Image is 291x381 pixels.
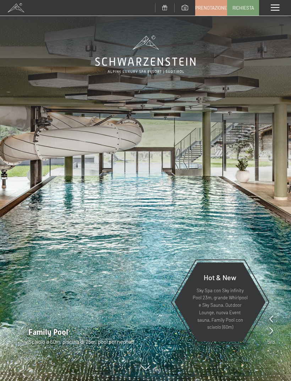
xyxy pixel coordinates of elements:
a: Hot & New Sky Spa con Sky infinity Pool 23m, grande Whirlpool e Sky Sauna, Outdoor Lounge, nuova ... [174,262,266,342]
span: 8 [272,338,275,345]
span: Hot & New [204,273,236,282]
span: Family Pool [28,328,68,337]
span: Prenotazione [195,5,227,11]
span: 5 [267,338,270,345]
a: Richiesta [227,0,259,15]
span: / [270,338,272,345]
a: Prenotazione [196,0,227,15]
span: Scivolo a 60m, piscina di 25m, pool per neonati [28,338,134,345]
span: Richiesta [232,5,254,11]
p: Sky Spa con Sky infinity Pool 23m, grande Whirlpool e Sky Sauna, Outdoor Lounge, nuova Event saun... [192,287,248,331]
